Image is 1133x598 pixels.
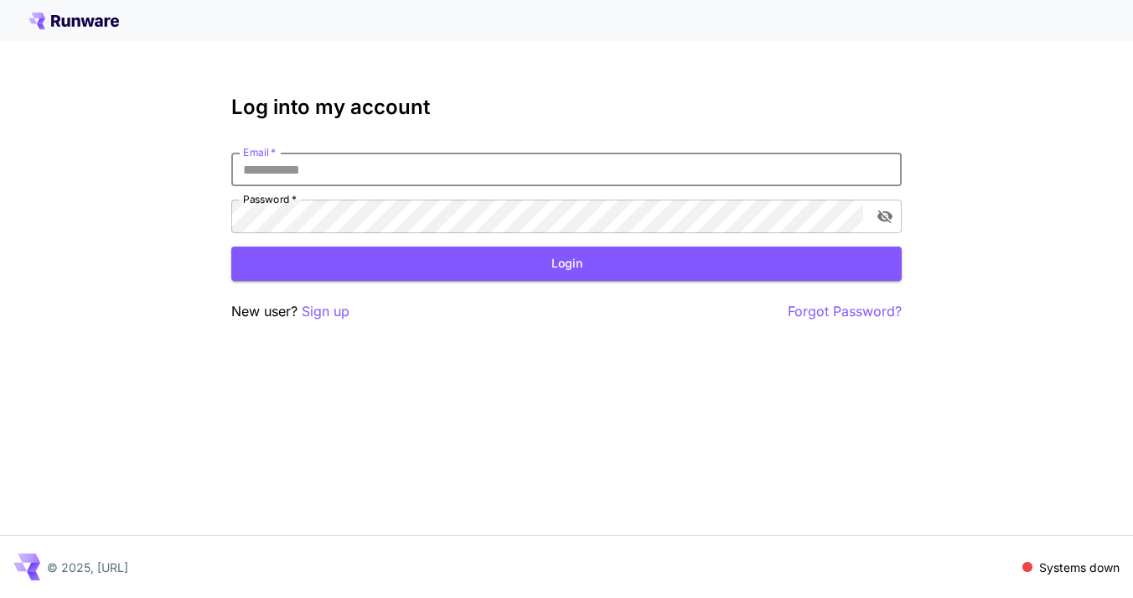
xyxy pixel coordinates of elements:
h3: Log into my account [231,96,902,119]
label: Email [243,145,276,159]
p: Systems down [1039,559,1120,576]
p: New user? [231,301,349,322]
button: toggle password visibility [870,201,900,231]
button: Login [231,247,902,281]
button: Sign up [302,301,349,322]
button: Forgot Password? [788,301,902,322]
label: Password [243,192,297,206]
p: © 2025, [URL] [47,559,128,576]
